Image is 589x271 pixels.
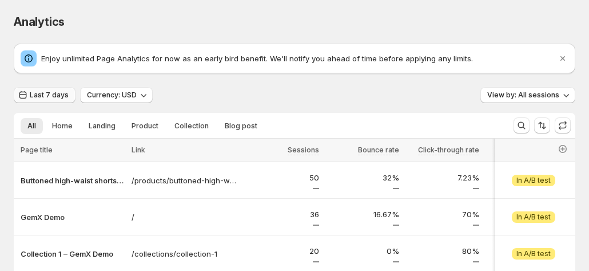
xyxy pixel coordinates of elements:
[41,53,557,64] p: Enjoy unlimited Page Analytics for now as an early bird benefit. We'll notify you ahead of time b...
[326,172,399,183] p: 32%
[486,245,559,257] p: 30%
[406,172,479,183] p: 7.23%
[21,146,53,154] span: Page title
[27,121,36,131] span: All
[132,211,239,223] a: /
[246,209,319,220] p: 36
[480,87,575,103] button: View by: All sessions
[516,176,551,185] span: In A/B test
[326,209,399,220] p: 16.67%
[89,121,116,131] span: Landing
[30,91,69,100] span: Last 7 days
[52,121,73,131] span: Home
[555,50,571,66] button: Dismiss notification
[516,213,551,222] span: In A/B test
[21,175,125,186] button: Buttoned high-waist shorts test – GemX Demo
[288,146,319,155] span: Sessions
[358,146,399,155] span: Bounce rate
[406,209,479,220] p: 70%
[21,248,125,260] button: Collection 1 – GemX Demo
[80,87,153,103] button: Currency: USD
[132,146,145,154] span: Link
[132,248,239,260] a: /collections/collection-1
[246,245,319,257] p: 20
[14,15,65,29] span: Analytics
[246,172,319,183] p: 50
[516,249,551,258] span: In A/B test
[132,175,239,186] a: /products/buttoned-high-waist-shorts
[487,91,559,100] span: View by: All sessions
[21,211,125,223] button: GemX Demo
[514,117,530,133] button: Search and filter results
[534,117,550,133] button: Sort the results
[14,87,75,103] button: Last 7 days
[406,245,479,257] p: 80%
[418,146,479,155] span: Click-through rate
[132,121,158,131] span: Product
[225,121,257,131] span: Blog post
[326,245,399,257] p: 0%
[87,91,137,100] span: Currency: USD
[486,172,559,183] p: 24%
[486,209,559,220] p: 22.22%
[174,121,209,131] span: Collection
